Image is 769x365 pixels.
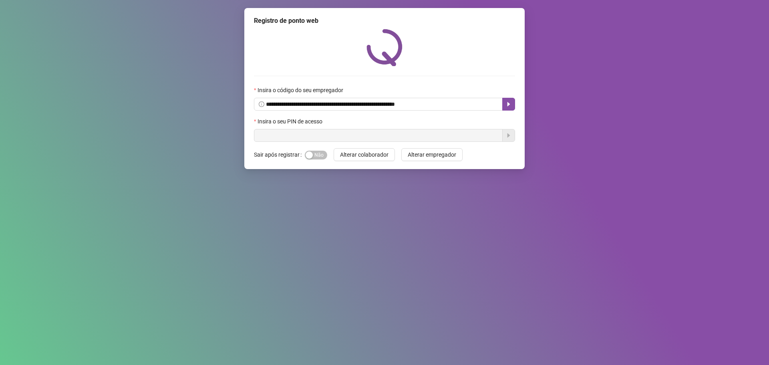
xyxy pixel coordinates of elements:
label: Insira o código do seu empregador [254,86,348,95]
div: Registro de ponto web [254,16,515,26]
label: Insira o seu PIN de acesso [254,117,328,126]
button: Alterar empregador [401,148,463,161]
span: info-circle [259,101,264,107]
span: Alterar colaborador [340,150,389,159]
img: QRPoint [366,29,403,66]
button: Alterar colaborador [334,148,395,161]
span: caret-right [505,101,512,107]
label: Sair após registrar [254,148,305,161]
span: Alterar empregador [408,150,456,159]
